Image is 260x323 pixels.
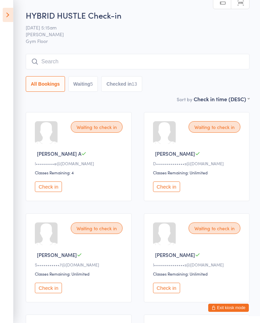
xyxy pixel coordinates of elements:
[35,170,125,175] div: Classes Remaining: 4
[194,95,250,103] div: Check in time (DESC)
[37,251,77,258] span: [PERSON_NAME]
[155,251,195,258] span: [PERSON_NAME]
[26,9,250,21] h2: HYBRID HUSTLE Check-in
[26,31,239,38] span: [PERSON_NAME]
[153,283,180,293] button: Check in
[68,76,98,92] button: Waiting5
[153,160,243,166] div: D••••••••••••••s@[DOMAIN_NAME]
[177,96,192,103] label: Sort by
[189,222,240,234] div: Waiting to check in
[26,54,250,69] input: Search
[35,271,125,277] div: Classes Remaining: Unlimited
[153,170,243,175] div: Classes Remaining: Unlimited
[208,304,249,312] button: Exit kiosk mode
[132,81,137,87] div: 13
[26,76,65,92] button: All Bookings
[153,262,243,267] div: I•••••••••••••••s@[DOMAIN_NAME]
[71,121,123,133] div: Waiting to check in
[35,283,62,293] button: Check in
[26,38,250,44] span: Gym Floor
[26,24,239,31] span: [DATE] 5:15am
[153,271,243,277] div: Classes Remaining: Unlimited
[35,181,62,192] button: Check in
[90,81,93,87] div: 5
[71,222,123,234] div: Waiting to check in
[101,76,142,92] button: Checked in13
[37,150,81,157] span: [PERSON_NAME] A
[153,181,180,192] button: Check in
[35,262,125,267] div: S•••••••••••7@[DOMAIN_NAME]
[35,160,125,166] div: l•••••••••e@[DOMAIN_NAME]
[155,150,195,157] span: [PERSON_NAME]
[189,121,240,133] div: Waiting to check in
